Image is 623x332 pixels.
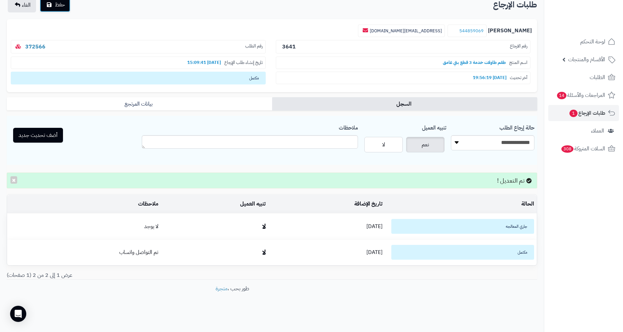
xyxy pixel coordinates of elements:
[469,74,510,81] b: [DATE] 19:56:19
[591,126,604,136] span: العملاء
[7,195,161,213] td: ملاحظات
[439,59,509,66] b: طقم طاولات خدمة 3 قطع بني غامق
[262,221,266,231] b: لا
[262,247,266,257] b: لا
[391,219,534,234] span: جاري المعالجه
[548,69,619,85] a: الطلبات
[548,141,619,157] a: السلات المتروكة308
[10,306,26,322] div: Open Intercom Messenger
[2,271,272,279] div: عرض 1 إلى 2 من 2 (1 صفحات)
[422,121,446,132] label: تنبيه العميل
[548,123,619,139] a: العملاء
[422,141,429,149] span: نعم
[272,97,537,111] a: السجل
[268,239,385,265] td: [DATE]
[224,60,263,66] span: تاريخ إنشاء طلب الإرجاع
[557,92,567,99] span: 14
[370,28,442,34] a: [EMAIL_ADDRESS][DOMAIN_NAME]
[184,59,224,66] b: [DATE] 15:09:41
[385,195,537,213] td: الحالة
[25,43,45,51] a: 372566
[590,73,605,82] span: الطلبات
[556,90,605,100] span: المراجعات والأسئلة
[7,214,161,239] td: لا يوجد
[509,60,527,66] span: اسم المنتج
[561,144,605,153] span: السلات المتروكة
[282,43,296,51] b: 3641
[569,108,605,118] span: طلبات الإرجاع
[459,28,484,34] a: 544859069
[510,43,527,51] span: رقم الارجاع
[580,37,605,46] span: لوحة التحكم
[10,176,17,184] button: ×
[510,75,527,81] span: آخر تحديث
[216,285,228,293] a: متجرة
[548,105,619,121] a: طلبات الإرجاع1
[561,145,574,153] span: 308
[488,27,532,35] b: [PERSON_NAME]
[391,245,534,260] span: مكتمل
[7,239,161,265] td: تم التواصل واتساب
[7,97,272,111] a: بيانات المرتجع
[499,121,534,132] label: حالة إرجاع الطلب
[339,121,358,132] label: ملاحظات
[245,43,263,51] span: رقم الطلب
[548,34,619,50] a: لوحة التحكم
[13,128,63,143] button: أضف تحديث جديد
[161,195,268,213] td: تنبيه العميل
[55,1,65,9] span: حفظ
[22,1,31,9] span: الغاء
[568,55,605,64] span: الأقسام والمنتجات
[268,195,385,213] td: تاريخ الإضافة
[268,214,385,239] td: [DATE]
[382,141,385,149] span: لا
[569,110,578,117] span: 1
[11,72,266,84] span: مكتمل
[577,16,617,30] img: logo-2.png
[7,173,537,189] div: تم التعديل !
[548,87,619,103] a: المراجعات والأسئلة14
